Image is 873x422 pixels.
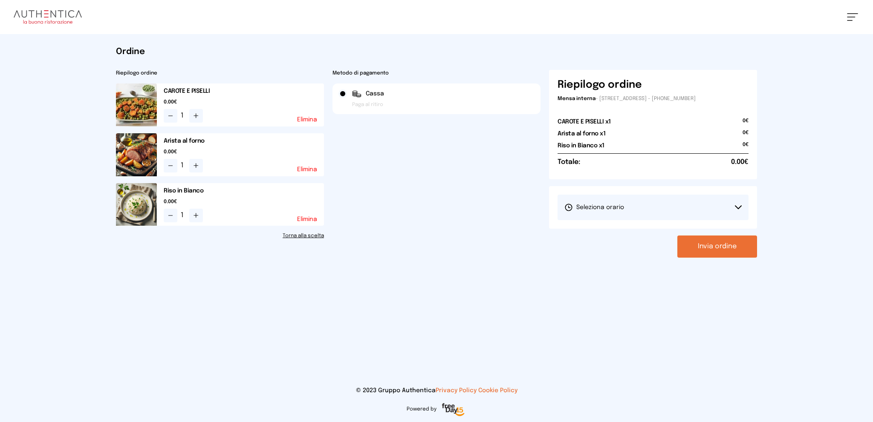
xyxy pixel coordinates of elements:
h2: Riso in Bianco [164,187,324,195]
h2: Arista al forno x1 [558,129,605,138]
span: Cassa [366,89,384,98]
span: 1 [181,161,186,171]
h2: CAROTE E PISELLI [164,87,324,95]
a: Torna alla scelta [116,233,324,239]
h2: Arista al forno [164,137,324,145]
p: © 2023 Gruppo Authentica [14,386,859,395]
button: Elimina [297,167,317,172]
h2: Metodo di pagamento [332,70,541,77]
button: Elimina [297,216,317,222]
span: 1 [181,111,186,121]
a: Cookie Policy [478,388,517,393]
button: Invia ordine [677,235,757,258]
button: Elimina [297,117,317,123]
h2: Riso in Bianco x1 [558,141,604,150]
h6: Totale: [558,157,580,167]
h1: Ordine [116,46,757,58]
span: Powered by [407,406,436,413]
a: Privacy Policy [436,388,477,393]
span: 1 [181,210,186,221]
img: media [116,133,157,176]
img: media [116,83,157,126]
img: logo.8f33a47.png [14,10,82,24]
span: Paga al ritiro [352,101,383,108]
span: 0€ [743,141,749,153]
img: logo-freeday.3e08031.png [440,402,467,419]
p: - [STREET_ADDRESS] - [PHONE_NUMBER] [558,95,749,102]
span: 0.00€ [731,157,749,167]
span: 0.00€ [164,99,324,106]
span: 0.00€ [164,198,324,205]
img: media [116,183,157,226]
span: 0€ [743,118,749,129]
span: Mensa interna [558,96,595,101]
h2: Riepilogo ordine [116,70,324,77]
span: 0€ [743,129,749,141]
h2: CAROTE E PISELLI x1 [558,118,611,126]
span: 0.00€ [164,149,324,155]
h6: Riepilogo ordine [558,78,642,92]
span: Seleziona orario [564,203,624,212]
button: Seleziona orario [558,195,749,220]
